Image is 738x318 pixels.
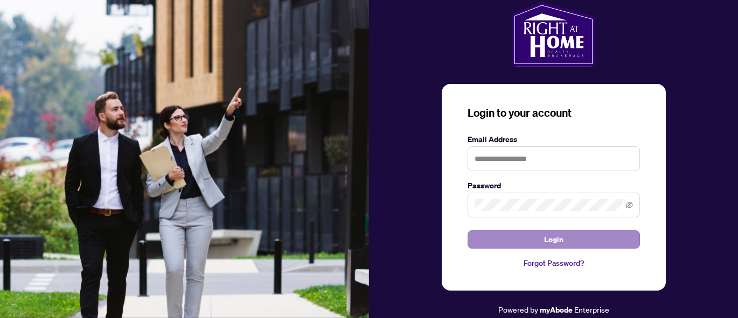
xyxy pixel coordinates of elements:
[468,180,640,192] label: Password
[468,105,640,121] h3: Login to your account
[540,304,573,316] a: myAbode
[468,230,640,249] button: Login
[544,231,563,248] span: Login
[468,257,640,269] a: Forgot Password?
[625,201,633,209] span: eye-invisible
[574,305,609,314] span: Enterprise
[498,305,538,314] span: Powered by
[468,133,640,145] label: Email Address
[512,2,595,67] img: ma-logo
